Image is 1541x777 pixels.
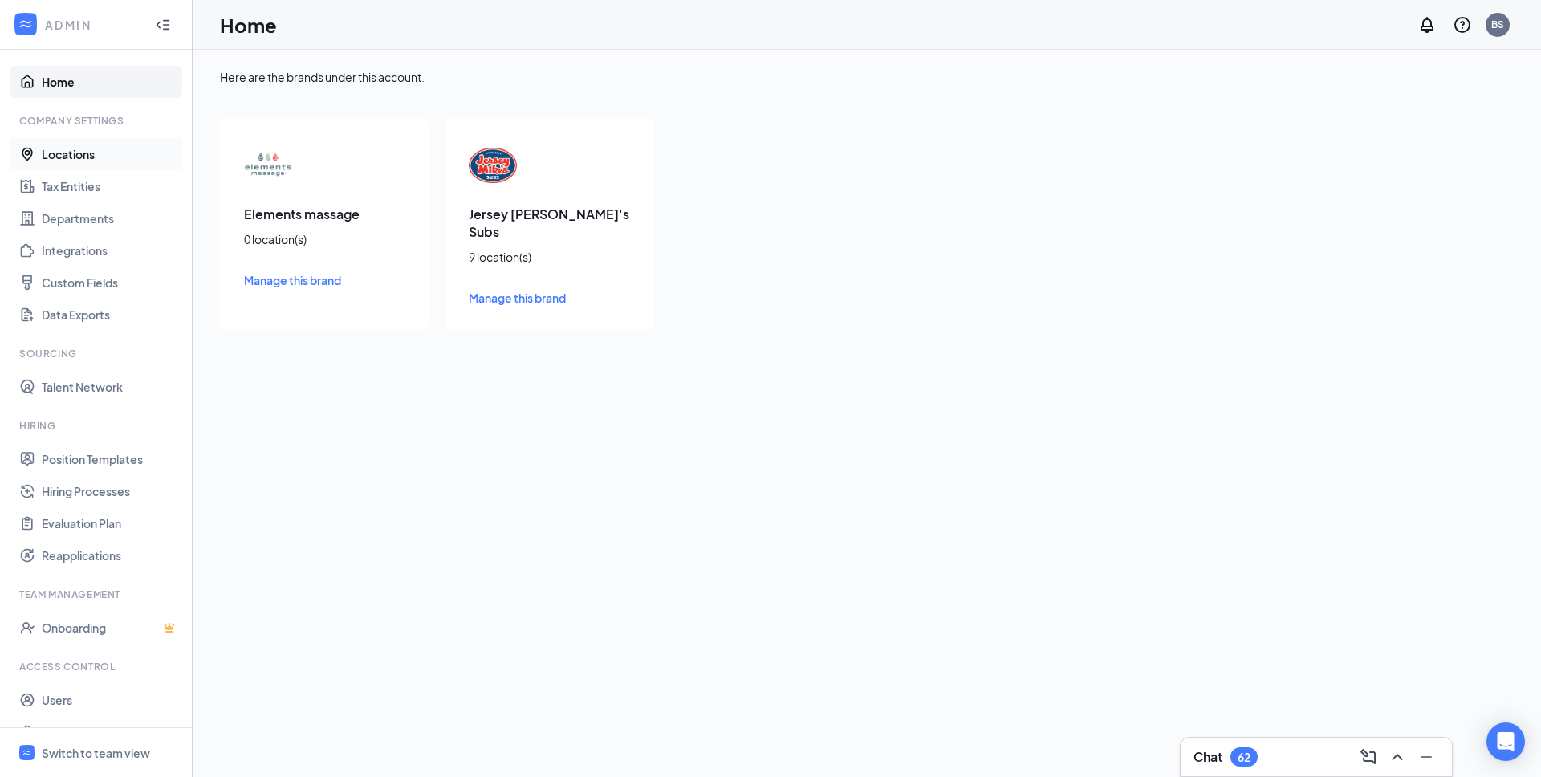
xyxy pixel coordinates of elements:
a: Locations [42,138,179,170]
a: Roles and Permissions [42,716,179,748]
div: BS [1491,18,1504,31]
div: ADMIN [45,17,140,33]
a: Home [42,66,179,98]
a: Custom Fields [42,266,179,299]
div: Sourcing [19,347,176,360]
div: 62 [1238,751,1250,764]
div: 9 location(s) [469,249,629,265]
h3: Chat [1193,748,1222,766]
h3: Jersey [PERSON_NAME]'s Subs [469,205,629,241]
svg: WorkstreamLogo [18,16,34,32]
div: Company Settings [19,114,176,128]
div: Hiring [19,419,176,433]
a: Departments [42,202,179,234]
svg: Notifications [1417,15,1437,35]
img: Jersey Mike's Subs logo [469,141,517,189]
svg: ComposeMessage [1359,747,1378,767]
a: Tax Entities [42,170,179,202]
div: Here are the brands under this account. [220,69,1514,85]
div: Open Intercom Messenger [1486,722,1525,761]
a: OnboardingCrown [42,612,179,644]
h1: Home [220,11,277,39]
a: Data Exports [42,299,179,331]
span: Manage this brand [469,291,566,305]
a: Reapplications [42,539,179,572]
svg: ChevronUp [1388,747,1407,767]
a: Manage this brand [244,271,405,289]
button: ChevronUp [1384,744,1410,770]
svg: WorkstreamLogo [22,747,32,758]
a: Talent Network [42,371,179,403]
a: Manage this brand [469,289,629,307]
div: 0 location(s) [244,231,405,247]
svg: Collapse [155,17,171,33]
h3: Elements massage [244,205,405,223]
svg: Minimize [1417,747,1436,767]
a: Users [42,684,179,716]
img: Elements massage logo [244,141,292,189]
div: Team Management [19,588,176,601]
span: Manage this brand [244,273,341,287]
a: Evaluation Plan [42,507,179,539]
button: Minimize [1413,744,1439,770]
a: Position Templates [42,443,179,475]
a: Integrations [42,234,179,266]
svg: QuestionInfo [1453,15,1472,35]
div: Switch to team view [42,745,150,761]
div: Access control [19,660,176,673]
a: Hiring Processes [42,475,179,507]
button: ComposeMessage [1356,744,1381,770]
